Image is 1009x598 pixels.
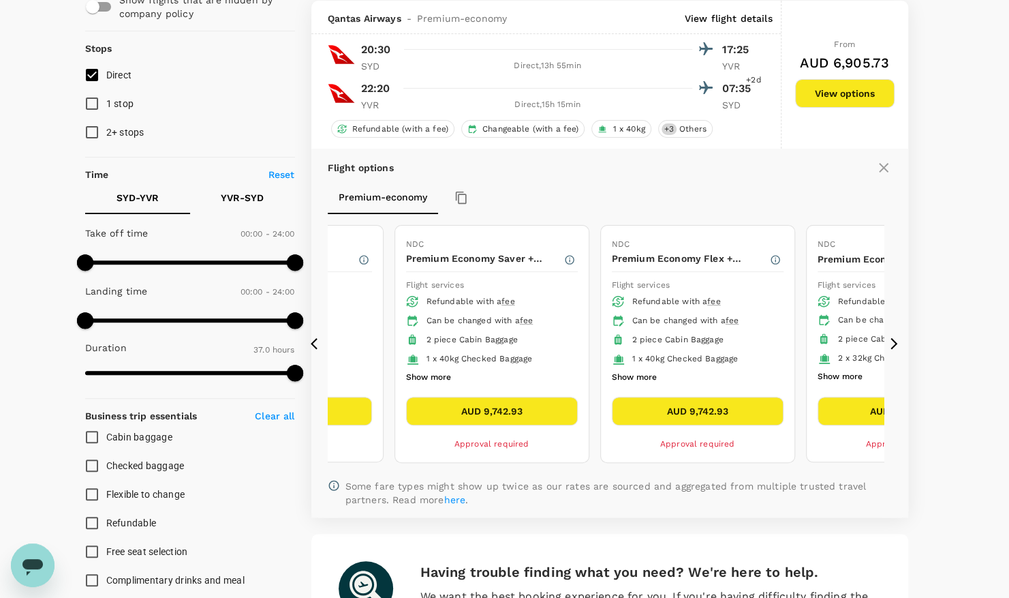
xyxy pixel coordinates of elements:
div: Can be changed with a [838,314,978,327]
span: 00:00 - 24:00 [240,229,295,239]
p: View flight details [685,12,773,25]
p: 07:35 [722,80,756,97]
div: Refundable (with a fee) [331,120,454,138]
p: 17:25 [722,42,756,58]
span: 00:00 - 24:00 [240,287,295,297]
span: Approval required [866,439,941,449]
span: NDC [612,239,630,249]
h6: Having trouble finding what you need? We're here to help. [420,561,881,583]
p: Premium Economy Flex + Premium Economy Saver [612,252,769,265]
span: Complimentary drinks and meal [106,575,245,586]
button: AUD 10,650.79 [818,397,989,425]
span: 1 x 40kg [607,123,650,135]
span: 37.0 hours [253,345,295,355]
span: fee [707,297,720,306]
span: 2 piece Cabin Baggage [838,334,929,344]
div: 1 x 40kg [591,120,651,138]
h6: AUD 6,905.73 [800,52,889,74]
p: YVR [722,59,756,73]
button: Show more [406,369,451,387]
div: Changeable (with a fee) [461,120,585,138]
button: AUD 9,742.93 [612,397,783,425]
strong: Business trip essentials [85,410,198,421]
span: Free seat selection [106,546,188,557]
img: QF [328,41,355,68]
button: AUD 9,742.93 [406,397,578,425]
span: Premium-economy [417,12,507,25]
iframe: Button to launch messaging window [11,543,55,587]
span: Approval required [454,439,529,449]
span: Refundable (with a fee) [347,123,454,135]
span: + 3 [662,123,677,135]
p: SYD [361,59,395,73]
span: +2d [746,74,761,87]
button: Show more [612,369,657,387]
span: NDC [406,239,424,249]
span: NDC [818,239,835,249]
p: YVR - SYD [221,191,264,205]
p: Clear all [255,409,294,423]
button: Premium-economy [328,181,438,214]
img: QF [328,80,355,107]
span: Qantas Airways [328,12,401,25]
a: here [444,494,465,505]
span: Checked baggage [106,460,185,471]
button: Show more [818,368,863,386]
span: Refundable [106,518,157,528]
div: Direct , 15h 15min [403,98,692,112]
span: Flexible to change [106,489,185,500]
div: Can be changed with a [632,314,773,328]
p: YVR [361,98,395,112]
p: Reset [268,168,295,181]
span: 1 x 40kg Checked Baggage [632,354,739,363]
span: 2 piece Cabin Baggage [632,335,724,344]
span: fee [501,297,514,306]
span: Flight services [818,280,875,290]
span: fee [726,316,739,325]
div: Refundable with a [838,295,978,309]
span: Flight services [612,280,670,290]
span: 1 x 40kg Checked Baggage [426,354,533,363]
span: - [401,12,417,25]
span: Cabin baggage [106,432,172,443]
span: 2 x 32kg Checked Baggage [838,353,946,363]
span: Others [674,123,712,135]
span: From [834,40,855,49]
span: Flight services [406,280,464,290]
p: Flight options [328,161,394,175]
p: Some fare types might show up twice as our rates are sourced and aggregated from multiple trusted... [345,479,892,507]
p: Premium Economy Flex [818,252,975,266]
p: Duration [85,341,127,355]
span: Direct [106,70,132,80]
p: Take off time [85,226,149,240]
div: +3Others [658,120,713,138]
p: Time [85,168,109,181]
p: Premium Economy Saver + Premium Economy Flex [406,252,563,265]
span: Approval required [660,439,735,449]
div: Can be changed with a [426,314,567,328]
strong: Stops [85,43,112,54]
div: Refundable with a [426,295,567,309]
span: fee [520,316,533,325]
span: Changeable (with a fee) [477,123,584,135]
div: Refundable with a [632,295,773,309]
span: 2 piece Cabin Baggage [426,335,518,344]
button: View options [795,79,895,108]
p: 20:30 [361,42,391,58]
p: Landing time [85,284,148,298]
p: SYD - YVR [117,191,159,205]
span: 1 stop [106,98,134,109]
span: 2+ stops [106,127,144,138]
p: SYD [722,98,756,112]
p: 22:20 [361,80,390,97]
div: Direct , 13h 55min [403,59,692,73]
